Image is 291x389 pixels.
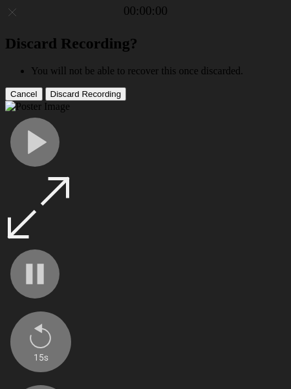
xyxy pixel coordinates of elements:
[5,87,43,101] button: Cancel
[45,87,127,101] button: Discard Recording
[124,4,167,18] a: 00:00:00
[5,101,70,112] img: Poster Image
[5,35,286,52] h2: Discard Recording?
[31,65,286,77] li: You will not be able to recover this once discarded.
